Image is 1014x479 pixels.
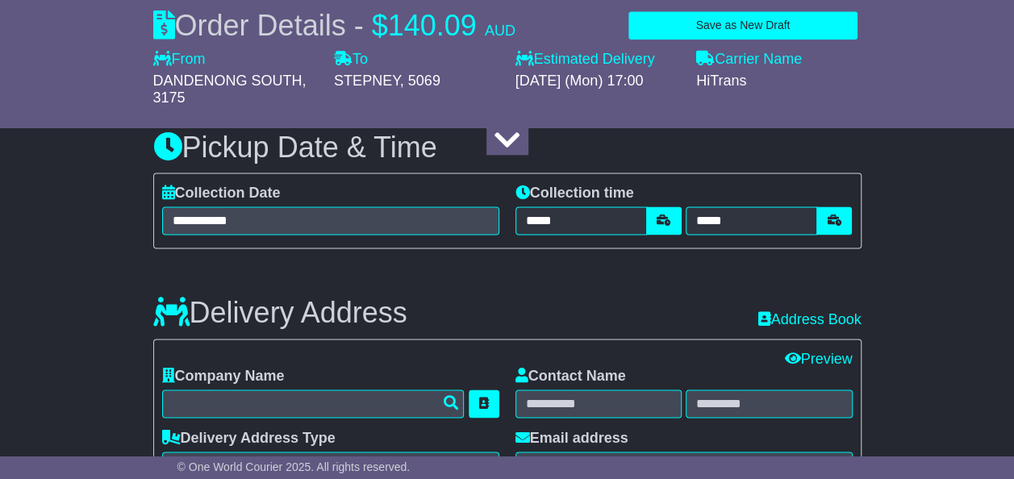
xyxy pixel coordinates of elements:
span: , 5069 [400,73,440,89]
span: AUD [485,23,515,39]
span: , 3175 [153,73,307,106]
label: Email address [515,430,628,448]
label: Estimated Delivery [515,51,681,69]
label: Company Name [162,368,285,385]
span: DANDENONG SOUTH [153,73,303,89]
label: Collection Date [162,185,281,202]
div: Order Details - [153,8,515,43]
button: Save as New Draft [628,11,857,40]
h3: Pickup Date & Time [153,131,862,164]
label: To [334,51,368,69]
label: From [153,51,206,69]
span: 140.09 [388,9,477,42]
a: Address Book [757,311,861,327]
div: HiTrans [696,73,862,90]
span: STEPNEY [334,73,400,89]
div: [DATE] (Mon) 17:00 [515,73,681,90]
label: Contact Name [515,368,626,385]
label: Delivery Address Type [162,430,336,448]
label: Carrier Name [696,51,802,69]
span: $ [372,9,388,42]
label: Collection time [515,185,634,202]
span: © One World Courier 2025. All rights reserved. [177,460,411,473]
h3: Delivery Address [153,297,407,329]
a: Preview [784,351,852,367]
